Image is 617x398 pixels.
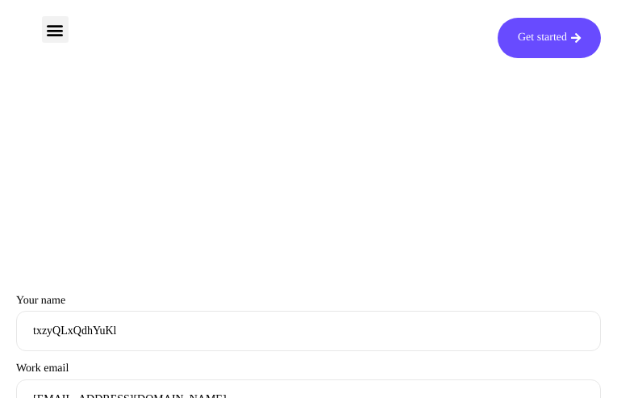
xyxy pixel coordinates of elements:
div: Menu Toggle [42,16,69,43]
input: Your name [16,311,601,351]
span: Get started [518,32,567,44]
a: Get started [498,18,601,58]
label: Your name [16,295,601,352]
